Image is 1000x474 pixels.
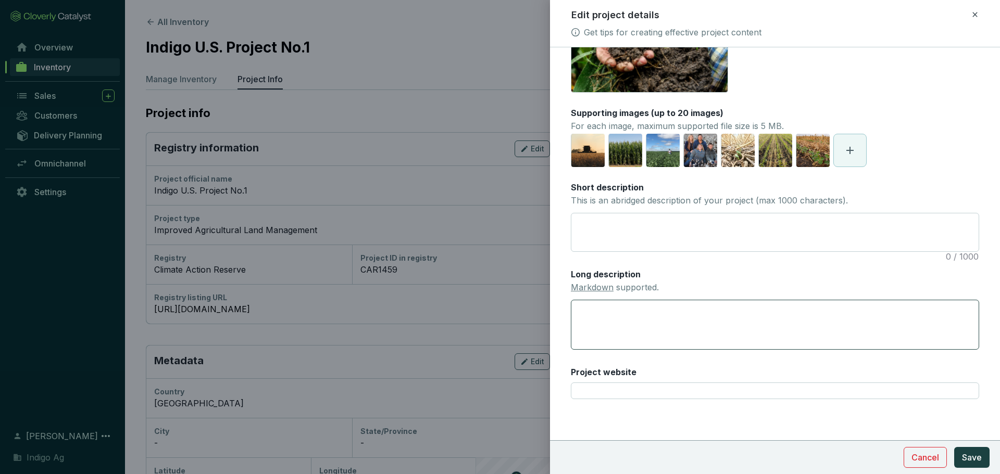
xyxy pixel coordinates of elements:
h2: Edit project details [571,8,659,22]
p: This is an abridged description of your project (max 1000 characters). [571,195,848,207]
button: Save [954,447,990,468]
span: Cancel [911,451,939,464]
label: Project website [571,366,636,378]
img: Picture2.jpg [759,134,792,167]
label: Supporting images (up to 20 images) [571,107,723,119]
img: Picture7.jpg [571,134,605,167]
img: Picture4.png [684,134,717,167]
label: Long description [571,268,641,280]
img: Picture1.jpg [796,134,830,167]
button: Cancel [904,447,947,468]
p: For each image, maximum supported file size is 5 MB. [571,121,784,132]
a: Get tips for creating effective project content [584,26,761,39]
span: supported. [571,282,659,292]
img: Picture6.jpg [609,134,642,167]
label: Short description [571,182,644,193]
span: Save [962,451,982,464]
a: Markdown [571,282,614,292]
img: Picture5.jpg [646,134,680,167]
img: Picture3.jpg [721,134,755,167]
